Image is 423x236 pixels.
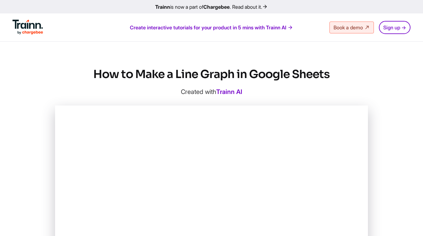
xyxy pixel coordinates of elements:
[130,24,293,31] a: Create interactive tutorials for your product in 5 mins with Trainn AI
[334,24,363,31] span: Book a demo
[130,24,286,31] span: Create interactive tutorials for your product in 5 mins with Trainn AI
[155,4,170,10] b: Trainn
[55,67,368,82] h1: How to Make a Line Graph in Google Sheets
[216,88,242,96] a: Trainn AI
[379,21,410,34] a: Sign up →
[13,20,43,35] img: Trainn Logo
[329,22,374,33] a: Book a demo
[55,88,368,96] p: Created with
[203,4,230,10] b: Chargebee
[392,206,423,236] iframe: Chat Widget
